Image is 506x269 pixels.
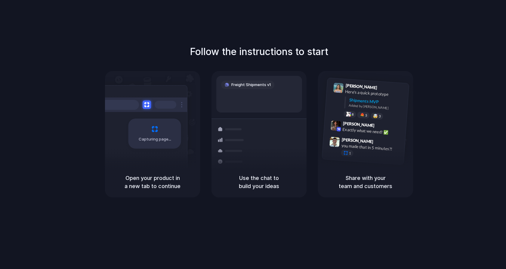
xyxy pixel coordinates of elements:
span: [PERSON_NAME] [343,120,375,129]
div: Shipments MVP [349,97,405,107]
span: 8 [352,113,354,116]
h5: Use the chat to build your ideas [219,174,299,190]
h1: Follow the instructions to start [190,45,328,59]
span: 1 [349,152,351,155]
div: you made that in 5 minutes?! [341,143,401,153]
div: Here's a quick prototype [345,88,405,99]
span: 9:42 AM [376,123,389,130]
span: [PERSON_NAME] [342,136,374,145]
div: 🤯 [373,114,378,118]
span: 5 [365,114,367,117]
h5: Share with your team and customers [325,174,406,190]
span: [PERSON_NAME] [345,82,377,91]
span: Freight Shipments v1 [231,82,271,88]
span: 9:47 AM [375,139,387,146]
div: Added by [PERSON_NAME] [349,103,404,112]
h5: Open your product in a new tab to continue [112,174,193,190]
span: 9:41 AM [379,85,391,92]
span: Capturing page [139,136,172,142]
div: Exactly what we need! ✅ [342,126,403,137]
span: 3 [379,115,381,118]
